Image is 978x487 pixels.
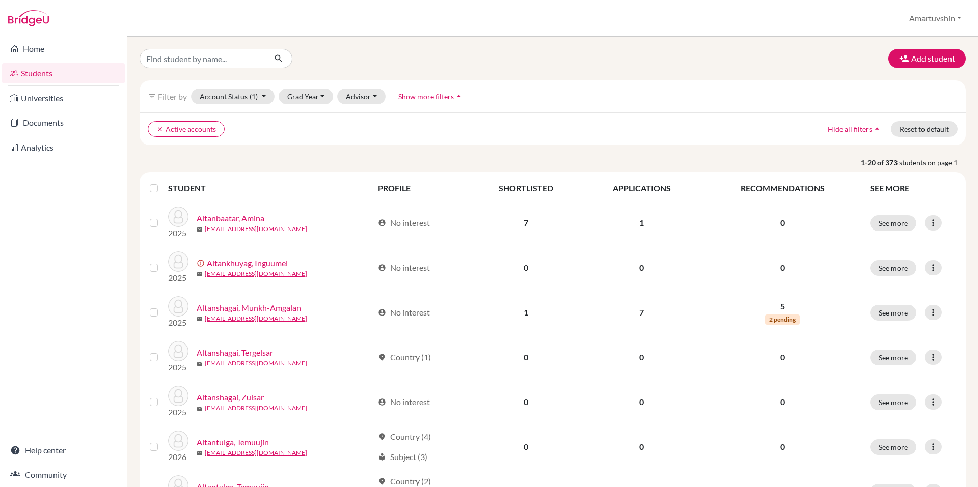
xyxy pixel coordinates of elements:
[168,361,188,374] p: 2025
[378,306,430,319] div: No interest
[378,353,386,361] span: location_on
[861,157,899,168] strong: 1-20 of 373
[168,431,188,451] img: Altantulga, Temuujin
[191,89,275,104] button: Account Status(1)
[337,89,386,104] button: Advisor
[205,314,307,323] a: [EMAIL_ADDRESS][DOMAIN_NAME]
[870,260,916,276] button: See more
[708,441,858,453] p: 0
[197,347,273,359] a: Altanshagai, Tergelsar
[197,406,203,412] span: mail
[870,305,916,321] button: See more
[197,212,264,224] a: Altanbaatar, Amina
[205,448,307,457] a: [EMAIL_ADDRESS][DOMAIN_NAME]
[378,351,431,363] div: Country (1)
[168,207,188,227] img: Altanbaatar, Amina
[207,257,288,269] a: Altankhuyag, Inguumel
[888,49,966,68] button: Add student
[864,176,962,200] th: SEE MORE
[168,451,188,463] p: 2026
[205,224,307,234] a: [EMAIL_ADDRESS][DOMAIN_NAME]
[197,271,203,277] span: mail
[870,215,916,231] button: See more
[378,451,427,463] div: Subject (3)
[2,137,125,158] a: Analytics
[708,396,858,408] p: 0
[168,317,188,329] p: 2025
[378,453,386,461] span: local_library
[2,112,125,133] a: Documents
[905,9,966,28] button: Amartuvshin
[708,300,858,312] p: 5
[250,92,258,101] span: (1)
[378,398,386,406] span: account_circle
[891,121,958,137] button: Reset to default
[197,316,203,322] span: mail
[870,394,916,410] button: See more
[148,121,225,137] button: clearActive accounts
[2,465,125,485] a: Community
[2,440,125,461] a: Help center
[828,125,872,133] span: Hide all filters
[168,341,188,361] img: Altanshagai, Tergelsar
[197,450,203,456] span: mail
[470,380,582,424] td: 0
[582,424,701,469] td: 0
[765,314,800,325] span: 2 pending
[140,49,266,68] input: Find student by name...
[390,89,473,104] button: Show more filtersarrow_drop_up
[279,89,334,104] button: Grad Year
[378,262,430,274] div: No interest
[378,264,386,272] span: account_circle
[168,227,188,239] p: 2025
[378,308,386,317] span: account_circle
[205,359,307,368] a: [EMAIL_ADDRESS][DOMAIN_NAME]
[378,396,430,408] div: No interest
[470,176,582,200] th: SHORTLISTED
[582,176,701,200] th: APPLICATIONS
[168,272,188,284] p: 2025
[197,436,269,448] a: Altantulga, Temuujin
[708,217,858,229] p: 0
[819,121,891,137] button: Hide all filtersarrow_drop_up
[378,217,430,229] div: No interest
[2,88,125,108] a: Universities
[2,39,125,59] a: Home
[158,92,187,101] span: Filter by
[872,124,882,134] i: arrow_drop_up
[197,226,203,233] span: mail
[156,126,164,133] i: clear
[2,63,125,83] a: Students
[454,91,464,101] i: arrow_drop_up
[708,262,858,274] p: 0
[168,296,188,317] img: Altanshagai, Munkh-Amgalan
[470,290,582,335] td: 1
[378,433,386,441] span: location_on
[378,477,386,485] span: location_on
[168,406,188,418] p: 2025
[701,176,864,200] th: RECOMMENDATIONS
[899,157,966,168] span: students on page 1
[372,176,470,200] th: PROFILE
[378,219,386,227] span: account_circle
[197,259,207,267] span: error_outline
[378,431,431,443] div: Country (4)
[870,439,916,455] button: See more
[582,380,701,424] td: 0
[205,404,307,413] a: [EMAIL_ADDRESS][DOMAIN_NAME]
[870,350,916,365] button: See more
[470,335,582,380] td: 0
[470,245,582,290] td: 0
[168,176,372,200] th: STUDENT
[582,335,701,380] td: 0
[398,92,454,101] span: Show more filters
[8,10,49,26] img: Bridge-U
[470,424,582,469] td: 0
[148,92,156,100] i: filter_list
[582,200,701,245] td: 1
[582,290,701,335] td: 7
[708,351,858,363] p: 0
[168,386,188,406] img: Altanshagai, Zulsar
[582,245,701,290] td: 0
[197,361,203,367] span: mail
